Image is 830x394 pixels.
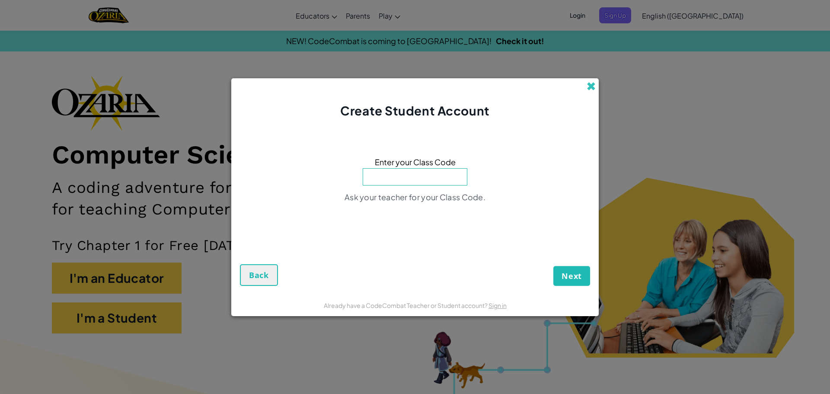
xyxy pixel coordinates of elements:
[324,301,488,309] span: Already have a CodeCombat Teacher or Student account?
[345,192,485,202] span: Ask your teacher for your Class Code.
[488,301,507,309] a: Sign in
[375,156,456,168] span: Enter your Class Code
[240,264,278,286] button: Back
[562,271,582,281] span: Next
[553,266,590,286] button: Next
[340,103,489,118] span: Create Student Account
[249,270,269,280] span: Back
